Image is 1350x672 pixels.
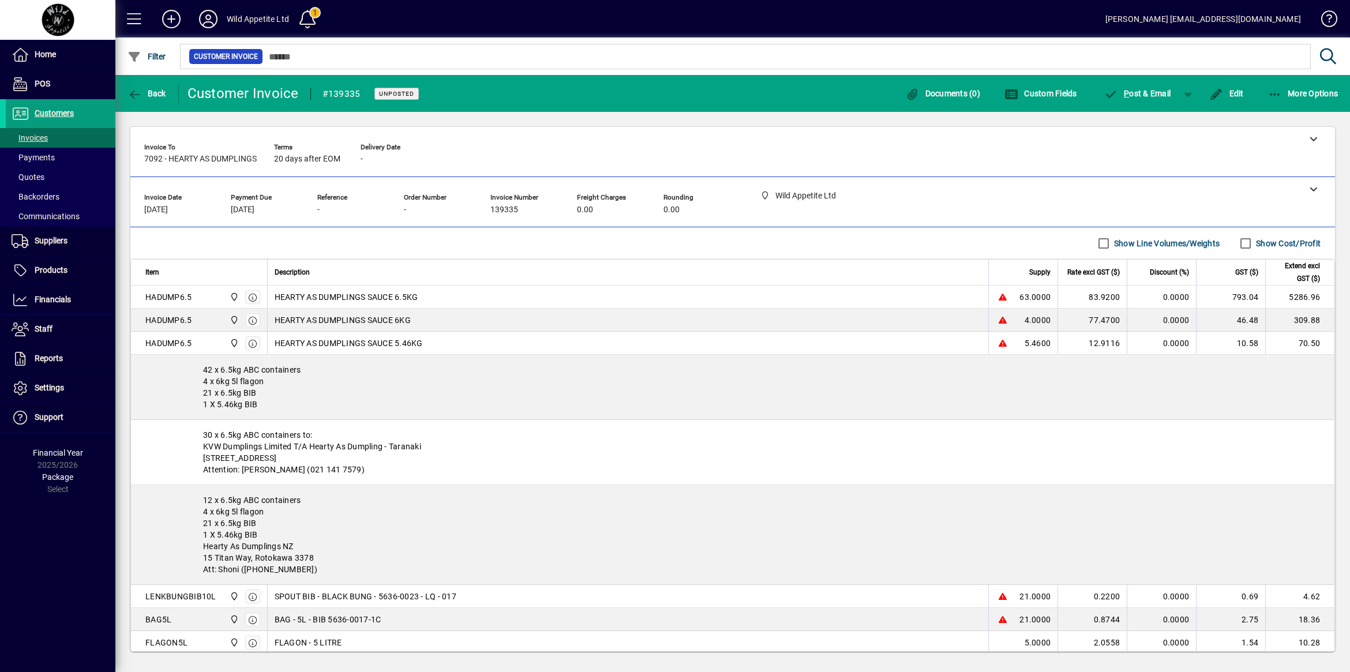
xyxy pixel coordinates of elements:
span: HEARTY AS DUMPLINGS SAUCE 6KG [275,314,411,326]
span: SPOUT BIB - BLACK BUNG - 5636-0023 - LQ - 017 [275,591,456,602]
td: 2.75 [1196,608,1265,631]
a: POS [6,70,115,99]
div: 2.0558 [1065,637,1120,648]
td: 10.58 [1196,332,1265,355]
td: 0.0000 [1127,631,1196,654]
button: Profile [190,9,227,29]
span: - [361,155,363,164]
button: Back [125,83,169,104]
a: Backorders [6,187,115,207]
span: Edit [1209,89,1244,98]
span: BAG - 5L - BIB 5636-0017-1C [275,614,381,625]
span: 21.0000 [1019,614,1051,625]
span: Quotes [12,172,44,182]
span: Extend excl GST ($) [1273,260,1320,285]
div: 30 x 6.5kg ABC containers to: KVW Dumplings Limited T/A Hearty As Dumpling - Taranaki [STREET_ADD... [131,420,1334,485]
span: - [404,205,406,215]
label: Show Cost/Profit [1254,238,1321,249]
span: 5.0000 [1025,637,1051,648]
a: Settings [6,374,115,403]
span: Wild Appetite Ltd [227,314,240,326]
td: 46.48 [1196,309,1265,332]
app-page-header-button: Back [115,83,179,104]
td: 0.0000 [1127,332,1196,355]
span: Suppliers [35,236,67,245]
a: Financials [6,286,115,314]
button: Add [153,9,190,29]
span: More Options [1268,89,1338,98]
span: Financials [35,295,71,304]
td: 10.28 [1265,631,1334,654]
span: Wild Appetite Ltd [227,291,240,303]
span: Wild Appetite Ltd [227,613,240,626]
span: Communications [12,212,80,221]
span: Settings [35,383,64,392]
div: 42 x 6.5kg ABC containers 4 x 6kg 5l flagon 21 x 6.5kg BIB 1 X 5.46kg BIB [131,355,1334,419]
td: 1.54 [1196,631,1265,654]
span: P [1124,89,1129,98]
div: [PERSON_NAME] [EMAIL_ADDRESS][DOMAIN_NAME] [1105,10,1301,28]
span: Wild Appetite Ltd [227,636,240,649]
button: More Options [1265,83,1341,104]
span: Documents (0) [905,89,980,98]
span: Support [35,412,63,422]
a: Reports [6,344,115,373]
div: 77.4700 [1065,314,1120,326]
a: Quotes [6,167,115,187]
span: Staff [35,324,52,333]
span: Wild Appetite Ltd [227,590,240,603]
div: 0.8744 [1065,614,1120,625]
span: [DATE] [144,205,168,215]
span: Rate excl GST ($) [1067,266,1120,279]
span: POS [35,79,50,88]
span: HEARTY AS DUMPLINGS SAUCE 5.46KG [275,337,423,349]
span: HEARTY AS DUMPLINGS SAUCE 6.5KG [275,291,418,303]
td: 0.0000 [1127,585,1196,608]
a: Invoices [6,128,115,148]
span: FLAGON - 5 LITRE [275,637,342,648]
div: Customer Invoice [187,84,299,103]
td: 0.0000 [1127,309,1196,332]
div: HADUMP6.5 [145,314,192,326]
span: Filter [127,52,166,61]
span: Back [127,89,166,98]
button: Edit [1206,83,1247,104]
div: #139335 [322,85,361,103]
a: Suppliers [6,227,115,256]
span: Financial Year [33,448,83,457]
button: Custom Fields [1002,83,1080,104]
span: 0.00 [663,205,680,215]
a: Knowledge Base [1312,2,1336,40]
a: Communications [6,207,115,226]
span: Reports [35,354,63,363]
button: Post & Email [1098,83,1177,104]
span: Customer Invoice [194,51,258,62]
td: 0.69 [1196,585,1265,608]
span: 63.0000 [1019,291,1051,303]
a: Staff [6,315,115,344]
span: Package [42,472,73,482]
span: Invoices [12,133,48,142]
span: Description [275,266,310,279]
span: 20 days after EOM [274,155,340,164]
td: 5286.96 [1265,286,1334,309]
td: 4.62 [1265,585,1334,608]
td: 0.0000 [1127,286,1196,309]
td: 18.36 [1265,608,1334,631]
span: - [317,205,320,215]
a: Support [6,403,115,432]
div: 12 x 6.5kg ABC containers 4 x 6kg 5l flagon 21 x 6.5kg BIB 1 X 5.46kg BIB Hearty As Dumplings NZ ... [131,485,1334,584]
button: Filter [125,46,169,67]
div: FLAGON5L [145,637,187,648]
td: 0.0000 [1127,608,1196,631]
span: Payments [12,153,55,162]
span: ost & Email [1104,89,1171,98]
span: Customers [35,108,74,118]
span: 5.4600 [1025,337,1051,349]
a: Payments [6,148,115,167]
td: 793.04 [1196,286,1265,309]
span: [DATE] [231,205,254,215]
span: Custom Fields [1004,89,1077,98]
div: BAG5L [145,614,171,625]
span: Supply [1029,266,1051,279]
